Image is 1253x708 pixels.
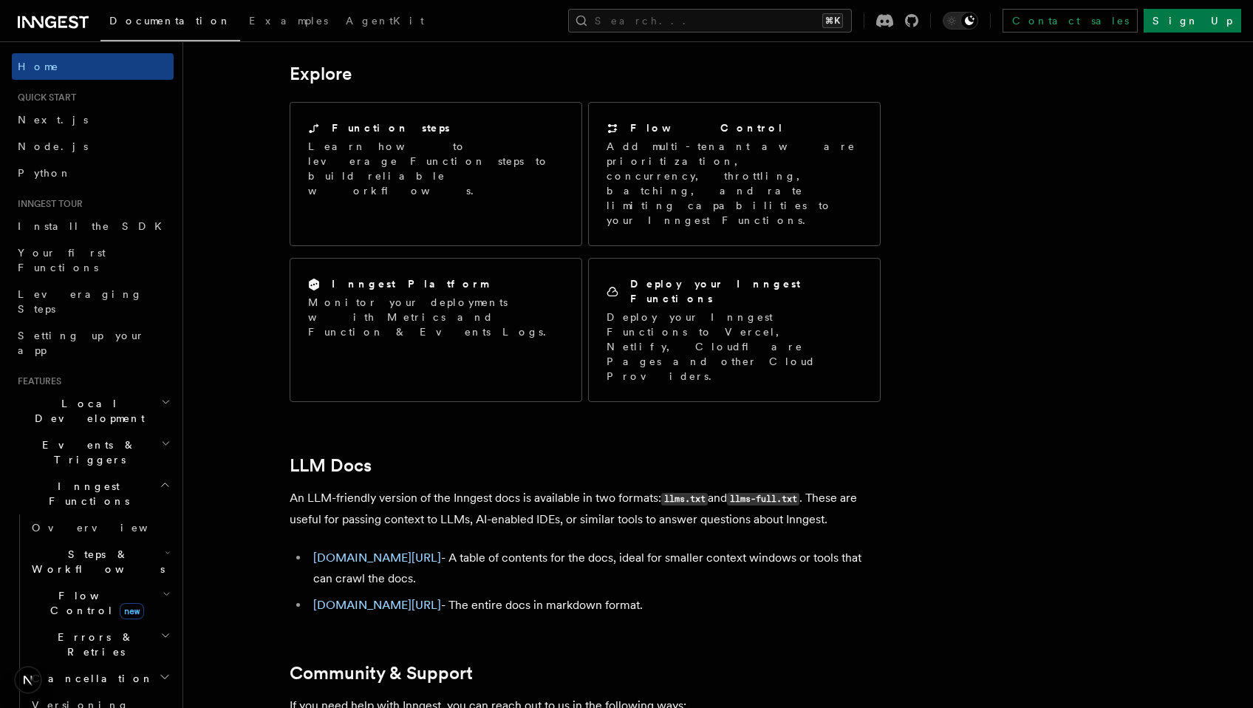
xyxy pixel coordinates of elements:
a: Setting up your app [12,322,174,364]
span: Quick start [12,92,76,103]
p: Deploy your Inngest Functions to Vercel, Netlify, Cloudflare Pages and other Cloud Providers. [607,310,862,384]
span: Events & Triggers [12,438,161,467]
a: Explore [290,64,352,84]
a: [DOMAIN_NAME][URL] [313,551,441,565]
button: Search...⌘K [568,9,852,33]
span: Overview [32,522,184,534]
span: AgentKit [346,15,424,27]
span: Errors & Retries [26,630,160,659]
a: Examples [240,4,337,40]
span: Flow Control [26,588,163,618]
a: AgentKit [337,4,433,40]
span: Features [12,375,61,387]
span: Inngest Functions [12,479,160,508]
kbd: ⌘K [822,13,843,28]
p: Add multi-tenant aware prioritization, concurrency, throttling, batching, and rate limiting capab... [607,139,862,228]
p: An LLM-friendly version of the Inngest docs is available in two formats: and . These are useful f... [290,488,881,530]
a: Deploy your Inngest FunctionsDeploy your Inngest Functions to Vercel, Netlify, Cloudflare Pages a... [588,258,881,402]
h2: Flow Control [630,120,784,135]
button: Events & Triggers [12,432,174,473]
h2: Inngest Platform [332,276,488,291]
button: Flow Controlnew [26,582,174,624]
a: LLM Docs [290,455,372,476]
a: Community & Support [290,663,473,684]
button: Errors & Retries [26,624,174,665]
code: llms.txt [661,493,708,506]
a: Home [12,53,174,80]
button: Inngest Functions [12,473,174,514]
a: Node.js [12,133,174,160]
span: Local Development [12,396,161,426]
span: Home [18,59,59,74]
a: Leveraging Steps [12,281,174,322]
span: Next.js [18,114,88,126]
span: Python [18,167,72,179]
li: - A table of contents for the docs, ideal for smaller context windows or tools that can crawl the... [309,548,881,589]
span: Inngest tour [12,198,83,210]
code: llms-full.txt [727,493,799,506]
span: Node.js [18,140,88,152]
span: Examples [249,15,328,27]
button: Local Development [12,390,174,432]
span: Steps & Workflows [26,547,165,576]
span: Install the SDK [18,220,171,232]
a: Install the SDK [12,213,174,239]
a: Next.js [12,106,174,133]
button: Cancellation [26,665,174,692]
span: Cancellation [26,671,154,686]
p: Learn how to leverage Function steps to build reliable workflows. [308,139,564,198]
p: Monitor your deployments with Metrics and Function & Events Logs. [308,295,564,339]
a: [DOMAIN_NAME][URL] [313,598,441,612]
a: Inngest PlatformMonitor your deployments with Metrics and Function & Events Logs. [290,258,582,402]
a: Documentation [100,4,240,41]
a: Function stepsLearn how to leverage Function steps to build reliable workflows. [290,102,582,246]
h2: Deploy your Inngest Functions [630,276,862,306]
a: Contact sales [1003,9,1138,33]
button: Toggle dark mode [943,12,978,30]
a: Overview [26,514,174,541]
span: Leveraging Steps [18,288,143,315]
li: - The entire docs in markdown format. [309,595,881,616]
span: Documentation [109,15,231,27]
a: Your first Functions [12,239,174,281]
button: Steps & Workflows [26,541,174,582]
h2: Function steps [332,120,450,135]
span: new [120,603,144,619]
a: Sign Up [1144,9,1241,33]
span: Your first Functions [18,247,106,273]
span: Setting up your app [18,330,145,356]
a: Flow ControlAdd multi-tenant aware prioritization, concurrency, throttling, batching, and rate li... [588,102,881,246]
a: Python [12,160,174,186]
